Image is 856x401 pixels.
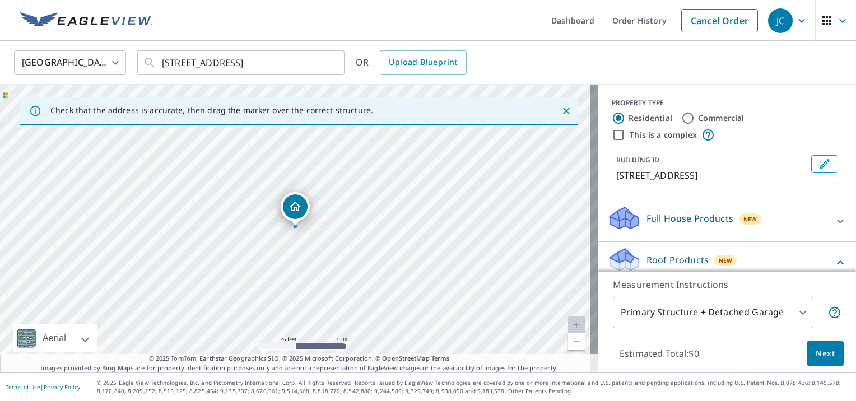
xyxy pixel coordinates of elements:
[50,105,373,115] p: Check that the address is accurate, then drag the marker over the correct structure.
[646,212,733,225] p: Full House Products
[681,9,758,32] a: Cancel Order
[281,192,310,227] div: Dropped pin, building 1, Residential property, 9 Laurel St Fairhaven, MA 02719
[646,253,709,267] p: Roof Products
[14,47,126,78] div: [GEOGRAPHIC_DATA]
[6,384,80,390] p: |
[768,8,793,33] div: JC
[6,383,40,391] a: Terms of Use
[20,12,152,29] img: EV Logo
[389,55,457,69] span: Upload Blueprint
[616,155,659,165] p: BUILDING ID
[39,324,69,352] div: Aerial
[559,104,574,118] button: Close
[816,347,835,361] span: Next
[698,113,745,124] label: Commercial
[613,297,813,328] div: Primary Structure + Detached Garage
[811,155,838,173] button: Edit building 1
[828,306,841,319] span: Your report will include the primary structure and a detached garage if one exists.
[612,98,843,108] div: PROPERTY TYPE
[607,246,847,278] div: Roof ProductsNew
[807,341,844,366] button: Next
[743,215,757,223] span: New
[607,205,847,237] div: Full House ProductsNew
[629,113,672,124] label: Residential
[719,256,733,265] span: New
[44,383,80,391] a: Privacy Policy
[568,333,585,350] a: Current Level 20, Zoom Out
[97,379,850,395] p: © 2025 Eagle View Technologies, Inc. and Pictometry International Corp. All Rights Reserved. Repo...
[611,341,708,366] p: Estimated Total: $0
[13,324,97,352] div: Aerial
[616,169,807,182] p: [STREET_ADDRESS]
[630,129,697,141] label: This is a complex
[380,50,466,75] a: Upload Blueprint
[162,47,322,78] input: Search by address or latitude-longitude
[568,316,585,333] a: Current Level 20, Zoom In Disabled
[149,354,450,363] span: © 2025 TomTom, Earthstar Geographics SIO, © 2025 Microsoft Corporation, ©
[613,278,841,291] p: Measurement Instructions
[356,50,467,75] div: OR
[382,354,429,362] a: OpenStreetMap
[431,354,450,362] a: Terms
